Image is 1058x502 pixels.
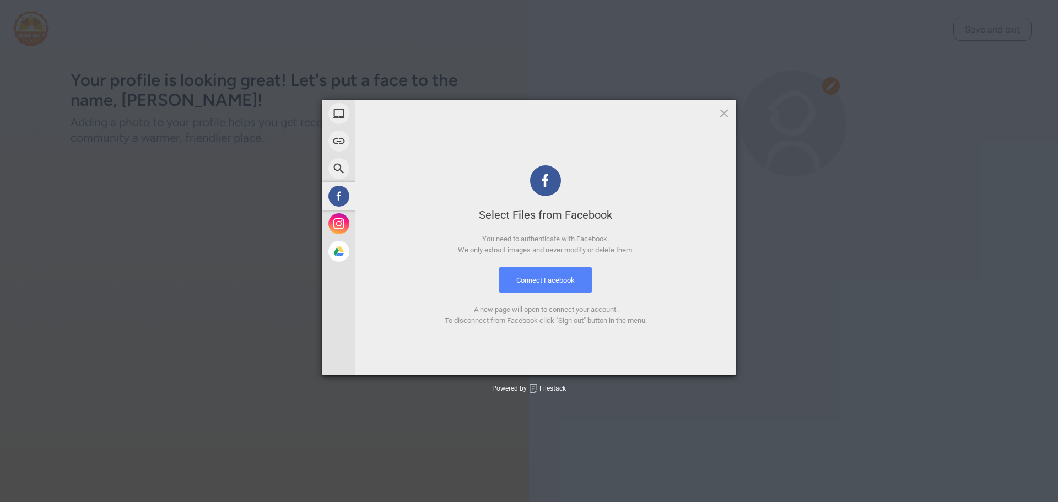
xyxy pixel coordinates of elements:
button: Connect Facebook [499,267,592,293]
div: Web Search [322,155,455,182]
div: Link (URL) [322,127,455,155]
div: My Device [322,100,455,127]
div: Select Files from Facebook [355,207,736,223]
div: Facebook [322,182,455,210]
div: A new page will open to connect your account. [355,304,736,315]
div: To disconnect from Facebook click "Sign out" button in the menu. [355,315,736,326]
span: Click here or hit ESC to close picker [718,107,730,119]
div: We only extract images and never modify or delete them. [355,245,736,256]
div: Powered by Filestack [492,384,566,394]
div: Instagram [322,210,455,237]
span: Facebook [539,107,552,120]
div: You need to authenticate with Facebook. [355,234,736,245]
div: Google Drive [322,237,455,265]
